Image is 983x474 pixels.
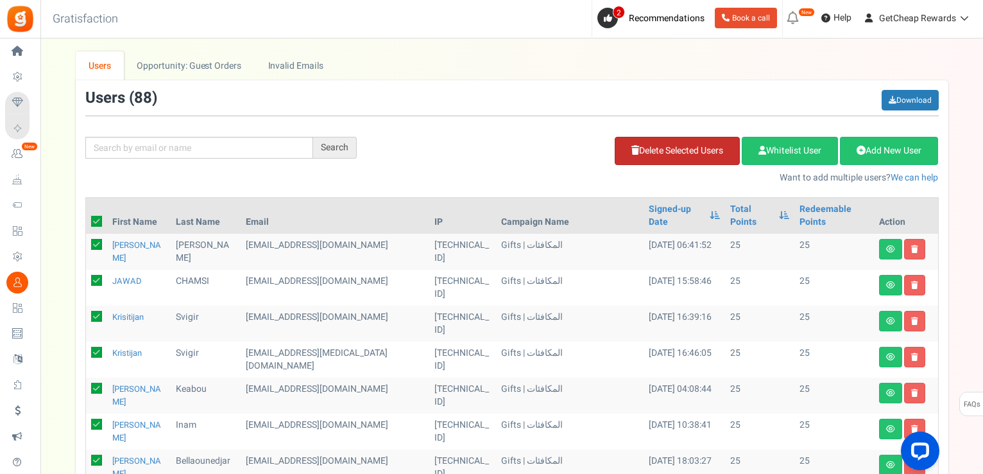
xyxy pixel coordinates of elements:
th: First Name [107,198,171,234]
span: Help [830,12,851,24]
a: Whitelist User [742,137,838,165]
td: 25 [725,414,794,450]
td: 25 [725,378,794,414]
td: 25 [794,234,873,270]
i: View details [886,389,895,397]
a: Redeemable Points [799,203,868,229]
a: Add New User [840,137,938,165]
span: FAQs [963,392,980,417]
td: CHAMSI [171,270,240,306]
i: Delete user [911,425,918,433]
td: [TECHNICAL_ID] [429,306,496,342]
a: Download [882,90,939,110]
i: View details [886,461,895,469]
a: Signed-up Date [649,203,703,229]
th: IP [429,198,496,234]
a: Delete Selected Users [615,137,740,165]
td: 25 [794,378,873,414]
td: Gifts | المكافئات [496,270,644,306]
a: Book a call [715,8,777,28]
span: Recommendations [629,12,705,25]
td: 25 [794,414,873,450]
td: 25 [725,270,794,306]
td: [DATE] 06:41:52 [644,234,725,270]
td: Gifts | المكافئات [496,378,644,414]
td: 25 [794,342,873,378]
a: New [5,143,35,165]
td: 25 [794,306,873,342]
td: Gifts | المكافئات [496,234,644,270]
em: New [798,8,815,17]
a: Kristijan [112,347,142,359]
td: [TECHNICAL_ID] [429,234,496,270]
i: Delete user [911,353,918,361]
td: [TECHNICAL_ID] [429,270,496,306]
td: Gifts | المكافئات [496,342,644,378]
td: customer [241,270,430,306]
td: 25 [794,270,873,306]
a: [PERSON_NAME] [112,419,161,444]
td: customer [241,378,430,414]
td: [DATE] 04:08:44 [644,378,725,414]
span: 88 [134,87,152,109]
td: [PERSON_NAME] [171,234,240,270]
td: Inam [171,414,240,450]
th: Campaign Name [496,198,644,234]
td: 25 [725,234,794,270]
th: Action [874,198,938,234]
a: Krisitijan [112,311,144,323]
td: Gifts | المكافئات [496,414,644,450]
td: Gifts | المكافئات [496,306,644,342]
td: [TECHNICAL_ID] [429,342,496,378]
i: Delete user [911,245,918,253]
div: Search [313,137,357,159]
input: Search by email or name [85,137,313,159]
span: 2 [613,6,625,19]
td: [DATE] 16:46:05 [644,342,725,378]
th: Last Name [171,198,240,234]
a: Opportunity: Guest Orders [124,51,254,80]
td: [TECHNICAL_ID] [429,414,496,450]
td: [TECHNICAL_ID] [429,378,496,414]
td: [DATE] 10:38:41 [644,414,725,450]
h3: Users ( ) [85,90,157,107]
td: administrator [241,234,430,270]
i: View details [886,317,895,325]
td: Svigir [171,306,240,342]
i: View details [886,281,895,289]
a: [PERSON_NAME] [112,383,161,408]
i: Delete user [911,389,918,397]
td: 25 [725,306,794,342]
a: We can help [891,171,938,184]
td: customer [241,414,430,450]
a: Invalid Emails [255,51,336,80]
td: [DATE] 16:39:16 [644,306,725,342]
td: [DATE] 15:58:46 [644,270,725,306]
i: Delete user [911,281,918,289]
th: Email [241,198,430,234]
h3: Gratisfaction [38,6,132,32]
a: Total Points [730,203,773,229]
i: Delete user [911,317,918,325]
a: 2 Recommendations [597,8,710,28]
em: New [21,142,38,151]
td: Keabou [171,378,240,414]
i: View details [886,425,895,433]
td: subscriber [241,342,430,378]
a: JAWAD [112,275,142,287]
a: Help [816,8,857,28]
p: Want to add multiple users? [376,171,939,184]
a: Users [76,51,124,80]
i: View details [886,353,895,361]
img: Gratisfaction [6,4,35,33]
td: Svigir [171,342,240,378]
a: [PERSON_NAME] [112,239,161,264]
td: 25 [725,342,794,378]
i: View details [886,245,895,253]
td: customer [241,306,430,342]
span: GetCheap Rewards [879,12,956,25]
